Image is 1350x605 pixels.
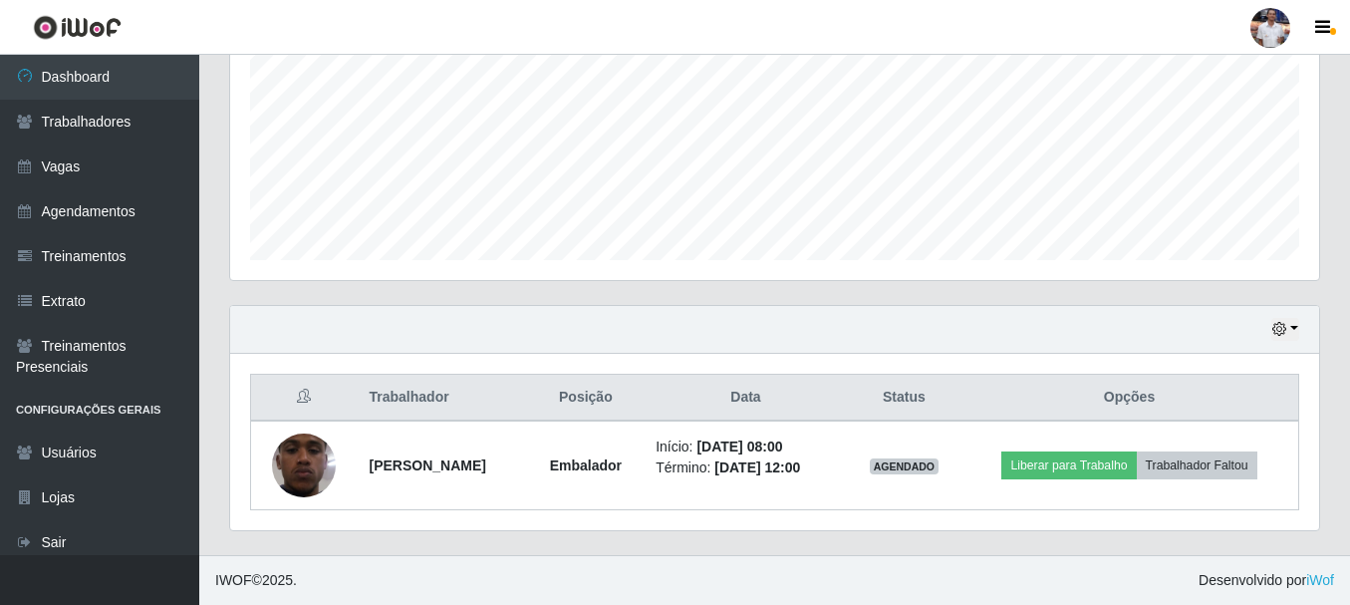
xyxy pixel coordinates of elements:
[1199,570,1334,591] span: Desenvolvido por
[656,457,836,478] li: Término:
[33,15,122,40] img: CoreUI Logo
[870,458,940,474] span: AGENDADO
[370,457,486,473] strong: [PERSON_NAME]
[1137,452,1257,479] button: Trabalhador Faltou
[528,375,645,422] th: Posição
[656,437,836,457] li: Início:
[696,439,782,454] time: [DATE] 08:00
[1001,452,1136,479] button: Liberar para Trabalho
[714,459,800,475] time: [DATE] 12:00
[550,457,622,473] strong: Embalador
[644,375,848,422] th: Data
[960,375,1299,422] th: Opções
[358,375,528,422] th: Trabalhador
[848,375,960,422] th: Status
[272,395,336,536] img: 1747855826240.jpeg
[1306,572,1334,588] a: iWof
[215,570,297,591] span: © 2025 .
[215,572,252,588] span: IWOF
